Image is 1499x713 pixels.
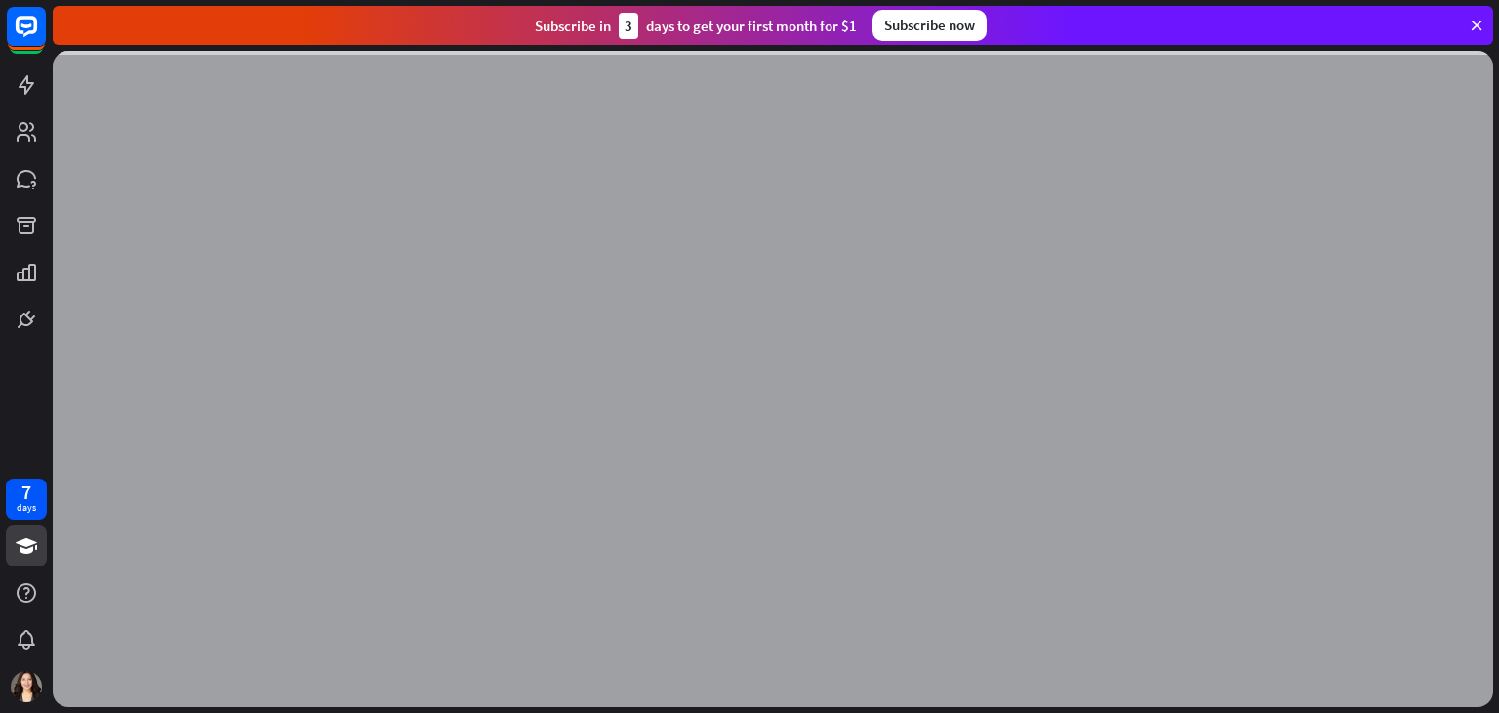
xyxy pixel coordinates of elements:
div: days [17,501,36,515]
div: Subscribe in days to get your first month for $1 [535,13,857,39]
div: 3 [619,13,638,39]
div: Subscribe now [872,10,987,41]
a: 7 days [6,479,47,520]
div: 7 [21,483,31,501]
